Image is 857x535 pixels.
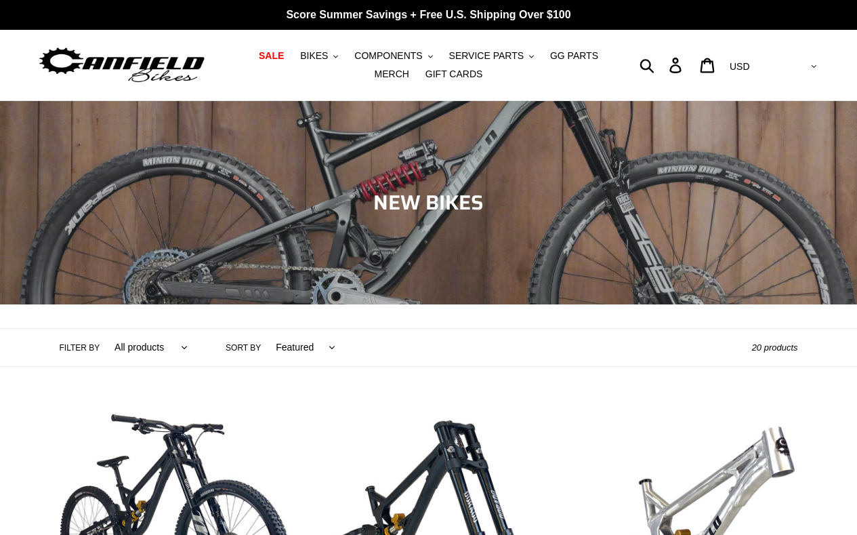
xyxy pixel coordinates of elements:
[449,50,524,62] span: SERVICE PARTS
[259,50,284,62] span: SALE
[543,47,605,65] a: GG PARTS
[368,65,416,83] a: MERCH
[373,186,484,218] span: NEW BIKES
[300,50,328,62] span: BIKES
[550,50,598,62] span: GG PARTS
[37,44,207,87] img: Canfield Bikes
[60,342,100,354] label: Filter by
[375,68,409,80] span: MERCH
[348,47,439,65] button: COMPONENTS
[226,342,261,354] label: Sort by
[252,47,291,65] a: SALE
[293,47,345,65] button: BIKES
[442,47,541,65] button: SERVICE PARTS
[354,50,422,62] span: COMPONENTS
[752,342,798,353] span: 20 products
[419,65,490,83] a: GIFT CARDS
[425,68,483,80] span: GIFT CARDS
